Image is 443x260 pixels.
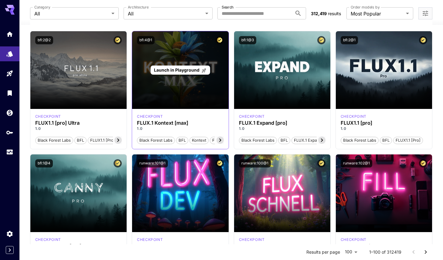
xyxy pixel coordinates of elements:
[306,249,340,255] p: Results per page
[216,36,224,44] button: Certified Model – Vetted for best performance and includes a commercial license.
[380,136,392,144] button: BFL
[137,237,163,242] p: checkpoint
[137,114,163,119] p: checkpoint
[239,137,277,144] span: Black Forest Labs
[342,248,360,256] div: 100
[341,126,427,131] p: 1.0
[34,5,50,10] label: Category
[239,237,265,242] p: checkpoint
[341,159,372,167] button: runware:102@1
[278,136,290,144] button: BFL
[74,136,87,144] button: BFL
[341,237,366,242] p: checkpoint
[35,114,61,119] p: checkpoint
[292,137,335,144] span: FLUX.1 Expand [pro]
[394,137,423,144] span: FLUX1.1 [pro]
[341,114,366,119] div: fluxpro
[222,5,233,10] label: Search
[114,36,122,44] button: Certified Model – Vetted for best performance and includes a commercial license.
[35,159,53,167] button: bfl:1@4
[6,148,13,156] div: Usage
[137,243,223,249] h3: FLUX Dev
[239,159,271,167] button: runware:100@1
[341,243,427,249] h3: FLUX Dev Fill
[393,136,423,144] button: FLUX1.1 [pro]
[35,237,61,242] p: checkpoint
[278,137,290,144] span: BFL
[216,159,224,167] button: Certified Model – Vetted for best performance and includes a commercial license.
[88,136,128,144] button: FLUX1.1 [pro] Ultra
[190,137,208,144] span: Kontext
[189,136,209,144] button: Kontext
[35,243,122,249] div: FLUX.1 Canny [pro]
[239,237,265,242] div: FLUX.1 S
[176,137,188,144] span: BFL
[419,36,427,44] button: Certified Model – Vetted for best performance and includes a commercial license.
[419,159,427,167] button: Certified Model – Vetted for best performance and includes a commercial license.
[6,89,13,97] div: Library
[239,114,265,119] p: checkpoint
[35,120,122,126] h3: FLUX1.1 [pro] Ultra
[137,136,175,144] button: Black Forest Labs
[311,11,327,16] span: 312,419
[210,137,238,144] span: Flux Kontext
[137,137,175,144] span: Black Forest Labs
[6,109,13,116] div: Wallet
[341,114,366,119] p: checkpoint
[6,30,13,38] div: Home
[6,48,13,56] div: Models
[351,5,380,10] label: Order models by
[341,137,378,144] span: Black Forest Labs
[239,120,325,126] h3: FLUX.1 Expand [pro]
[151,66,210,75] a: Launch in Playground
[6,70,13,77] div: Playground
[239,114,265,119] div: fluxpro
[210,136,238,144] button: Flux Kontext
[114,159,122,167] button: Certified Model – Vetted for best performance and includes a commercial license.
[35,237,61,242] div: fluxpro
[137,159,168,167] button: runware:101@1
[317,36,325,44] button: Certified Model – Vetted for best performance and includes a commercial license.
[137,36,155,44] button: bfl:4@1
[137,114,163,119] div: FLUX.1 Kontext [max]
[239,36,256,44] button: bfl:1@3
[239,126,325,131] p: 1.0
[176,136,188,144] button: BFL
[154,67,199,73] span: Launch in Playground
[137,237,163,242] div: FLUX.1 D
[34,10,109,17] span: All
[380,137,392,144] span: BFL
[341,136,379,144] button: Black Forest Labs
[239,243,325,249] h3: FLUX Schnell
[35,126,122,131] p: 1.0
[137,126,223,131] p: 1.0
[128,5,148,10] label: Architecture
[351,10,404,17] span: Most Popular
[35,114,61,119] div: fluxultra
[369,249,401,255] p: 1–100 of 312419
[328,11,341,16] span: results
[422,10,429,17] button: Open more filters
[35,36,53,44] button: bfl:2@2
[6,129,13,136] div: API Keys
[128,10,203,17] span: All
[88,137,127,144] span: FLUX1.1 [pro] Ultra
[239,136,277,144] button: Black Forest Labs
[137,120,223,126] h3: FLUX.1 Kontext [max]
[36,137,73,144] span: Black Forest Labs
[420,246,432,258] button: Go to next page
[75,137,86,144] span: BFL
[341,237,366,242] div: FLUX.1 D
[6,246,14,254] button: Expand sidebar
[341,120,427,126] h3: FLUX1.1 [pro]
[317,159,325,167] button: Certified Model – Vetted for best performance and includes a commercial license.
[6,230,13,238] div: Settings
[341,36,358,44] button: bfl:2@1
